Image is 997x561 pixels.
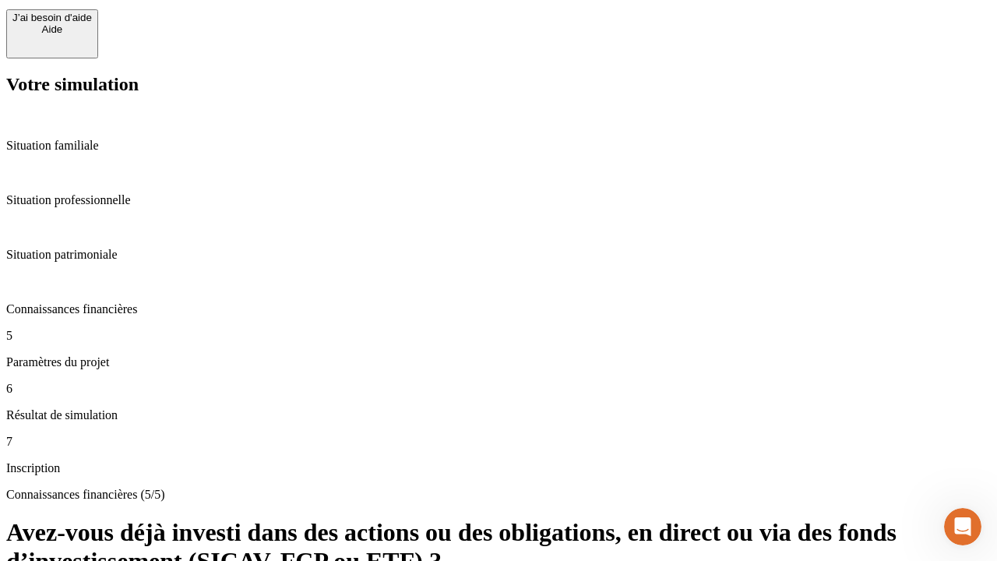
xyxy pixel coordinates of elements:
div: Aide [12,23,92,35]
iframe: Intercom live chat [944,508,981,545]
p: 5 [6,329,991,343]
p: Connaissances financières [6,302,991,316]
button: J’ai besoin d'aideAide [6,9,98,58]
p: Situation familiale [6,139,991,153]
p: Résultat de simulation [6,408,991,422]
p: Situation professionnelle [6,193,991,207]
p: Paramètres du projet [6,355,991,369]
p: 7 [6,435,991,449]
p: Connaissances financières (5/5) [6,488,991,502]
p: Situation patrimoniale [6,248,991,262]
h2: Votre simulation [6,74,991,95]
p: Inscription [6,461,991,475]
p: 6 [6,382,991,396]
div: J’ai besoin d'aide [12,12,92,23]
